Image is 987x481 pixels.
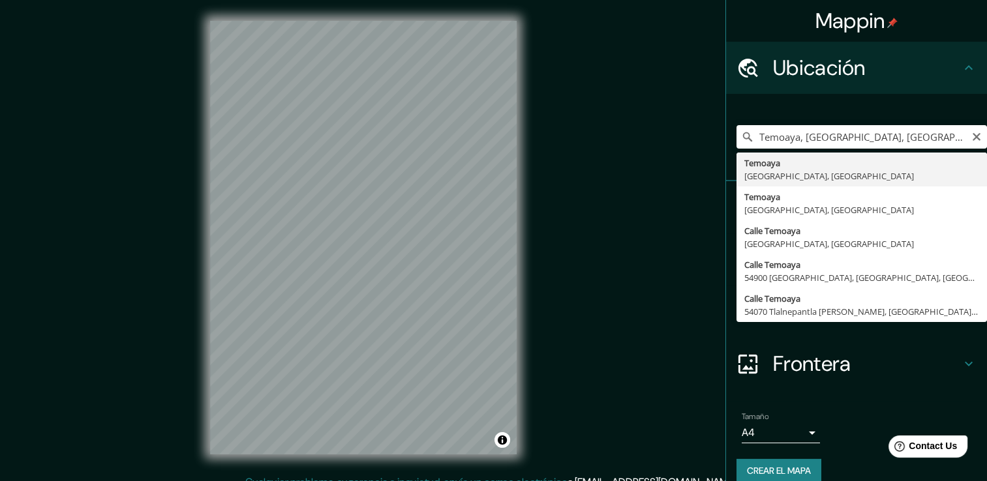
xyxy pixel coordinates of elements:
button: Claro [971,130,982,142]
button: Alternar atribución [494,432,510,448]
div: Calle Temoaya [744,292,979,305]
img: pin-icon.png [887,18,898,28]
h4: Ubicación [773,55,961,81]
iframe: Help widget launcher [871,430,973,467]
div: Temoaya [744,190,979,203]
input: Elige tu ciudad o área [736,125,987,149]
div: Ubicación [726,42,987,94]
canvas: Mapa [210,21,517,454]
div: 54900 [GEOGRAPHIC_DATA], [GEOGRAPHIC_DATA], [GEOGRAPHIC_DATA] [744,271,979,284]
div: Frontera [726,338,987,390]
div: 54070 Tlalnepantla [PERSON_NAME], [GEOGRAPHIC_DATA], [GEOGRAPHIC_DATA] [744,305,979,318]
div: A4 [742,422,820,443]
label: Tamaño [742,411,768,422]
div: Calle Temoaya [744,224,979,237]
div: Pines [726,181,987,233]
font: Crear el mapa [747,463,811,479]
div: [GEOGRAPHIC_DATA], [GEOGRAPHIC_DATA] [744,203,979,216]
h4: Diseño [773,299,961,325]
div: Temoaya [744,156,979,169]
div: Calle Temoaya [744,258,979,271]
div: Estilo [726,233,987,285]
div: [GEOGRAPHIC_DATA], [GEOGRAPHIC_DATA] [744,169,979,182]
font: Mappin [815,7,885,35]
h4: Frontera [773,351,961,377]
div: [GEOGRAPHIC_DATA], [GEOGRAPHIC_DATA] [744,237,979,250]
div: Diseño [726,285,987,338]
